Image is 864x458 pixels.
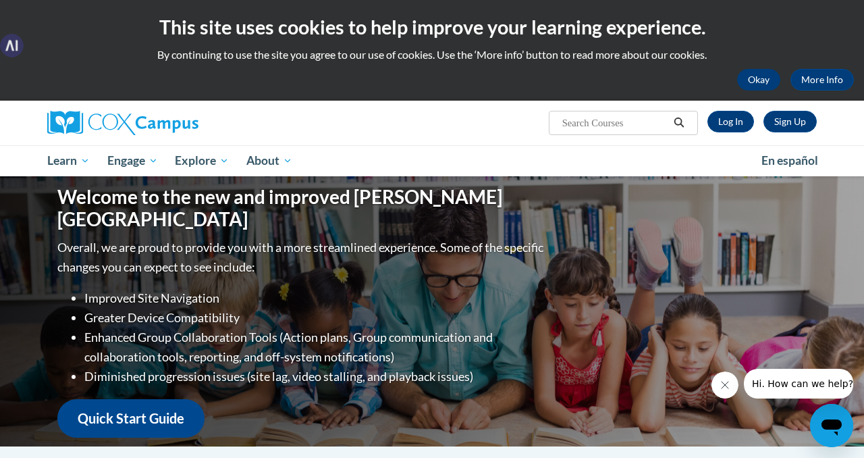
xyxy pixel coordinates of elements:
[737,69,780,91] button: Okay
[810,404,853,447] iframe: Button to launch messaging window
[246,153,292,169] span: About
[707,111,754,132] a: Log In
[37,145,827,176] div: Main menu
[238,145,301,176] a: About
[84,328,547,367] li: Enhanced Group Collaboration Tools (Action plans, Group communication and collaboration tools, re...
[761,153,818,168] span: En español
[99,145,167,176] a: Engage
[744,369,853,399] iframe: Message from company
[84,288,547,308] li: Improved Site Navigation
[38,145,99,176] a: Learn
[57,238,547,277] p: Overall, we are proud to provide you with a more streamlined experience. Some of the specific cha...
[107,153,158,169] span: Engage
[47,111,198,135] img: Cox Campus
[561,115,669,131] input: Search Courses
[711,372,738,399] iframe: Close message
[57,186,547,231] h1: Welcome to the new and improved [PERSON_NAME][GEOGRAPHIC_DATA]
[175,153,229,169] span: Explore
[84,308,547,328] li: Greater Device Compatibility
[10,47,854,62] p: By continuing to use the site you agree to our use of cookies. Use the ‘More info’ button to read...
[753,147,827,175] a: En español
[47,153,90,169] span: Learn
[166,145,238,176] a: Explore
[790,69,854,91] a: More Info
[763,111,817,132] a: Register
[47,111,290,135] a: Cox Campus
[10,14,854,41] h2: This site uses cookies to help improve your learning experience.
[669,115,689,131] button: Search
[57,399,205,438] a: Quick Start Guide
[84,367,547,386] li: Diminished progression issues (site lag, video stalling, and playback issues)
